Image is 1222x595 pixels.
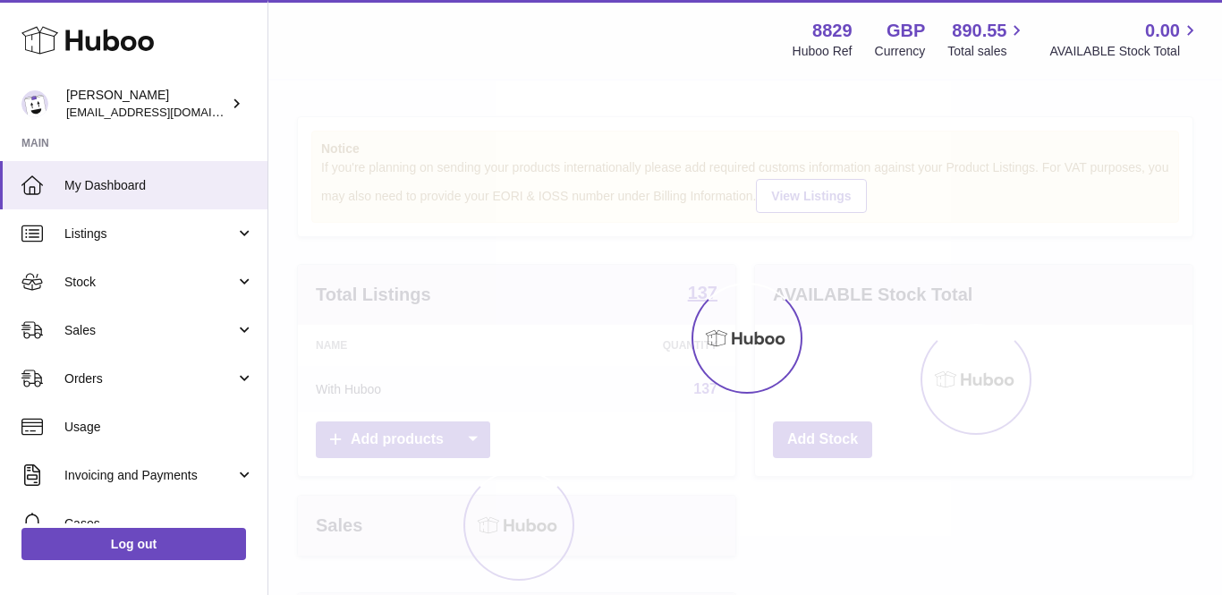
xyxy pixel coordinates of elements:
span: Total sales [947,43,1027,60]
strong: GBP [887,19,925,43]
span: Cases [64,515,254,532]
span: Orders [64,370,235,387]
span: Invoicing and Payments [64,467,235,484]
div: Huboo Ref [793,43,853,60]
span: Usage [64,419,254,436]
div: Currency [875,43,926,60]
span: My Dashboard [64,177,254,194]
div: [PERSON_NAME] [66,87,227,121]
span: Stock [64,274,235,291]
a: Log out [21,528,246,560]
span: 890.55 [952,19,1006,43]
img: commandes@kpmatech.com [21,90,48,117]
span: AVAILABLE Stock Total [1049,43,1201,60]
a: 890.55 Total sales [947,19,1027,60]
strong: 8829 [812,19,853,43]
span: Listings [64,225,235,242]
span: Sales [64,322,235,339]
a: 0.00 AVAILABLE Stock Total [1049,19,1201,60]
span: [EMAIL_ADDRESS][DOMAIN_NAME] [66,105,263,119]
span: 0.00 [1145,19,1180,43]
